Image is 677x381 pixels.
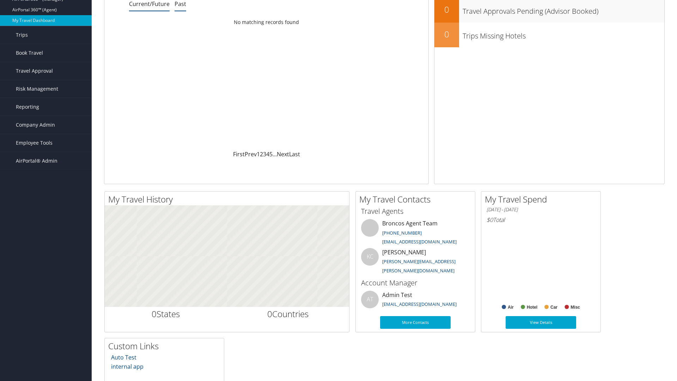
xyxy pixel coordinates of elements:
[508,305,514,310] text: Air
[361,278,470,288] h3: Account Manager
[16,44,43,62] span: Book Travel
[358,248,473,277] li: [PERSON_NAME]
[277,150,289,158] a: Next
[104,16,428,29] td: No matching records found
[380,316,451,329] a: More Contacts
[571,305,580,310] text: Misc
[263,150,266,158] a: 3
[434,23,664,47] a: 0Trips Missing Hotels
[110,308,222,320] h2: States
[269,150,273,158] a: 5
[108,340,224,352] h2: Custom Links
[434,28,459,40] h2: 0
[487,216,595,224] h6: Total
[382,301,457,307] a: [EMAIL_ADDRESS][DOMAIN_NAME]
[16,62,53,80] span: Travel Approval
[111,363,144,370] a: internal app
[267,308,272,320] span: 0
[487,216,493,224] span: $0
[382,230,422,236] a: [PHONE_NUMBER]
[359,193,475,205] h2: My Travel Contacts
[16,116,55,134] span: Company Admin
[16,26,28,44] span: Trips
[260,150,263,158] a: 2
[233,150,245,158] a: First
[266,150,269,158] a: 4
[245,150,257,158] a: Prev
[16,98,39,116] span: Reporting
[152,308,157,320] span: 0
[506,316,576,329] a: View Details
[550,305,557,310] text: Car
[463,3,664,16] h3: Travel Approvals Pending (Advisor Booked)
[487,206,595,213] h6: [DATE] - [DATE]
[273,150,277,158] span: …
[289,150,300,158] a: Last
[361,206,470,216] h3: Travel Agents
[16,152,57,170] span: AirPortal® Admin
[358,219,473,248] li: Broncos Agent Team
[257,150,260,158] a: 1
[434,4,459,16] h2: 0
[382,238,457,245] a: [EMAIL_ADDRESS][DOMAIN_NAME]
[358,291,473,314] li: Admin Test
[232,308,344,320] h2: Countries
[485,193,600,205] h2: My Travel Spend
[382,258,456,274] a: [PERSON_NAME][EMAIL_ADDRESS][PERSON_NAME][DOMAIN_NAME]
[361,248,379,266] div: KC
[463,28,664,41] h3: Trips Missing Hotels
[527,305,537,310] text: Hotel
[108,193,349,205] h2: My Travel History
[111,353,136,361] a: Auto Test
[16,80,58,98] span: Risk Management
[16,134,53,152] span: Employee Tools
[361,291,379,308] div: AT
